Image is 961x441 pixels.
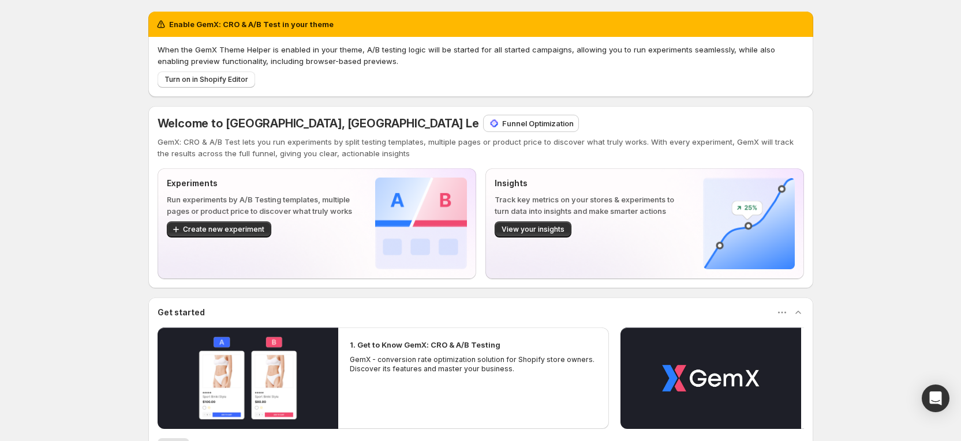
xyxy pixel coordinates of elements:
[495,194,685,217] p: Track key metrics on your stores & experiments to turn data into insights and make smarter actions
[495,221,571,238] button: View your insights
[164,75,248,84] span: Turn on in Shopify Editor
[167,221,271,238] button: Create new experiment
[167,178,357,189] p: Experiments
[502,225,564,234] span: View your insights
[158,327,338,429] button: Play video
[375,178,467,269] img: Experiments
[495,178,685,189] p: Insights
[158,71,255,88] button: Turn on in Shopify Editor
[620,327,801,429] button: Play video
[183,225,264,234] span: Create new experiment
[158,44,804,67] p: When the GemX Theme Helper is enabled in your theme, A/B testing logic will be started for all st...
[158,136,804,159] p: GemX: CRO & A/B Test lets you run experiments by split testing templates, multiple pages or produ...
[922,385,949,412] div: Open Intercom Messenger
[158,116,479,130] span: Welcome to [GEOGRAPHIC_DATA], [GEOGRAPHIC_DATA] Le
[488,118,500,129] img: Funnel Optimization
[350,339,500,350] h2: 1. Get to Know GemX: CRO & A/B Testing
[167,194,357,217] p: Run experiments by A/B Testing templates, multiple pages or product price to discover what truly ...
[703,178,795,269] img: Insights
[502,118,574,129] p: Funnel Optimization
[158,307,205,318] h3: Get started
[169,18,334,30] h2: Enable GemX: CRO & A/B Test in your theme
[350,355,598,374] p: GemX - conversion rate optimization solution for Shopify store owners. Discover its features and ...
